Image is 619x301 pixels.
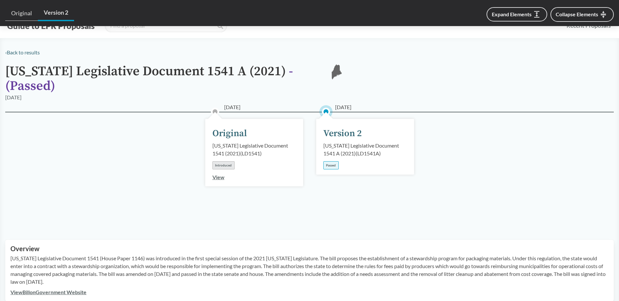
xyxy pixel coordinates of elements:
[224,103,240,111] span: [DATE]
[10,289,86,295] a: ViewBillonGovernment Website
[5,6,38,21] a: Original
[10,254,609,286] p: [US_STATE] Legislative Document 1541 (House Paper 1146) was introduced in the first special sessi...
[323,161,339,169] div: Passed
[323,142,407,157] div: [US_STATE] Legislative Document 1541 A (2021) ( LD1541A )
[5,63,293,94] span: - ( Passed )
[323,127,362,140] div: Version 2
[487,7,547,21] button: Expand Elements
[212,142,296,157] div: [US_STATE] Legislative Document 1541 (2021) ( LD1541 )
[212,127,247,140] div: Original
[212,174,224,180] a: View
[335,103,351,111] span: [DATE]
[550,7,614,22] button: Collapse Elements
[5,93,22,101] div: [DATE]
[5,64,318,93] h1: [US_STATE] Legislative Document 1541 A (2021)
[212,161,235,169] div: Introduced
[5,49,40,55] a: ‹Back to results
[38,5,74,21] a: Version 2
[10,245,609,252] h2: Overview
